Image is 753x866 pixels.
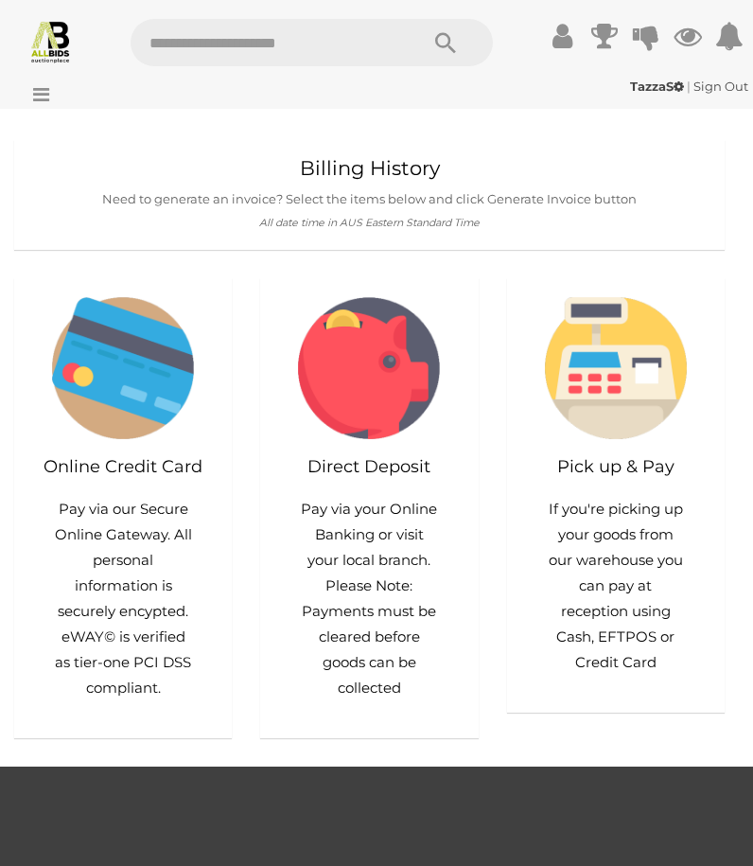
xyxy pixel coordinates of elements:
p: Pay via our Secure Online Gateway. All personal information is securely encypted. eWAY© is verifi... [52,496,194,700]
p: Pay via your Online Banking or visit your local branch. Please Note: Payments must be cleared bef... [298,496,440,700]
span: | [687,79,691,94]
p: Need to generate an invoice? Select the items below and click Generate Invoice button [31,188,708,210]
h2: Online Credit Card [33,458,213,477]
a: TazzaS [630,79,687,94]
button: Search [398,19,493,66]
a: Sign Out [693,79,748,94]
img: pick-up-and-pay-icon.png [545,297,687,439]
h1: Billing History [31,157,708,179]
p: If you're picking up your goods from our warehouse you can pay at reception using Cash, EFTPOS or... [545,496,687,675]
a: Direct Deposit Pay via your Online Banking or visit your local branch. Please Note: Payments must... [260,278,478,738]
img: direct-deposit-icon.png [298,297,440,439]
img: payment-questions.png [52,297,194,439]
i: All date time in AUS Eastern Standard Time [259,217,480,229]
a: Online Credit Card Pay via our Secure Online Gateway. All personal information is securely encypt... [14,278,232,738]
img: Allbids.com.au [28,19,73,63]
h2: Direct Deposit [279,458,459,477]
h2: Pick up & Pay [526,458,706,477]
a: Pick up & Pay If you're picking up your goods from our warehouse you can pay at reception using C... [507,278,725,713]
strong: TazzaS [630,79,684,94]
